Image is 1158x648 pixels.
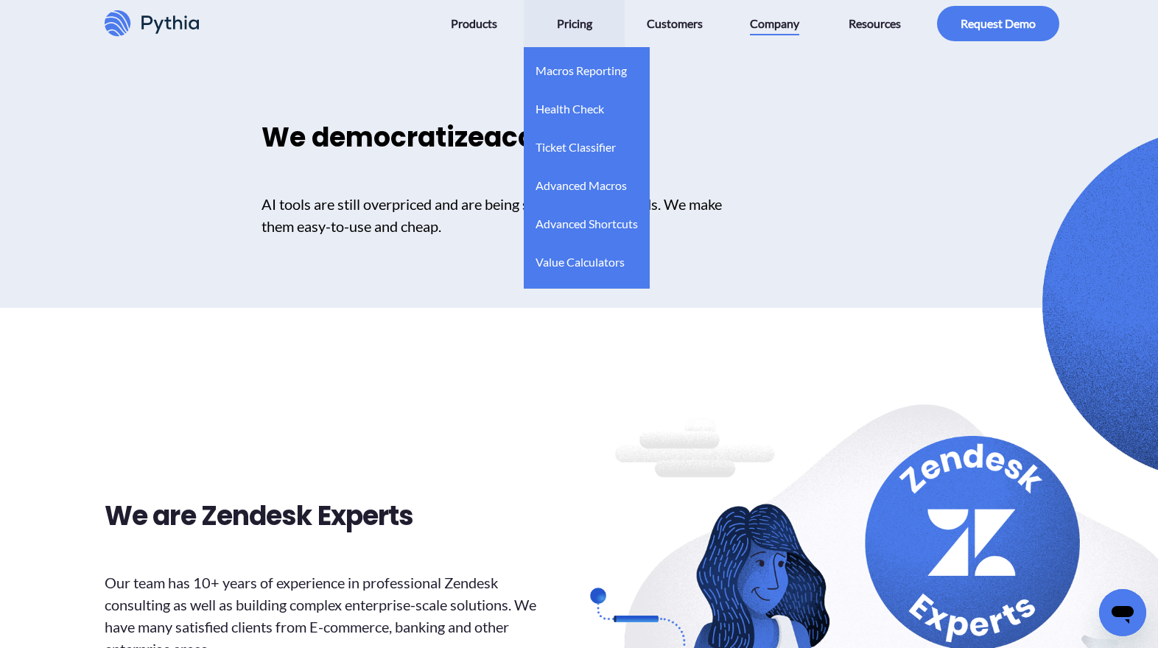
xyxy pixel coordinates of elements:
[451,12,497,35] span: Products
[536,97,604,121] span: Health Check
[1099,589,1146,636] iframe: Button to launch messaging window
[647,12,703,35] span: Customers
[262,119,484,156] span: We democratize
[536,124,616,162] a: Ticket Classifier
[105,496,566,536] h2: We are Zendesk Experts
[536,212,638,236] span: Advanced Shortcuts
[536,47,627,85] a: Macros Reporting
[536,174,627,197] span: Advanced Macros
[536,85,604,124] a: Health Check
[557,12,592,35] span: Pricing
[536,59,627,82] span: Macros Reporting
[536,135,616,159] span: Ticket Classifier
[262,193,734,237] p: AI tools are still overpriced and are being sold like luxury goods. We make them easy-to-use and ...
[536,239,625,277] a: Value Calculators
[536,200,638,239] a: Advanced Shortcuts
[849,12,901,35] span: Resources
[484,119,649,156] span: access to AI
[750,12,799,35] span: Company
[536,250,625,274] span: Value Calculators
[536,162,627,200] a: Advanced Macros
